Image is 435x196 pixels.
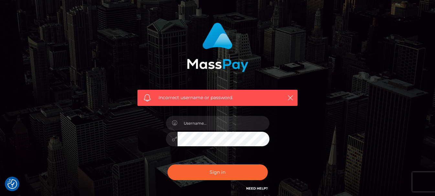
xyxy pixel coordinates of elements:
img: MassPay Login [187,23,248,72]
a: Need Help? [246,186,268,191]
button: Consent Preferences [7,179,17,189]
input: Username... [178,116,269,130]
button: Sign in [168,164,268,180]
img: Revisit consent button [7,179,17,189]
span: Incorrect username or password. [158,94,277,101]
